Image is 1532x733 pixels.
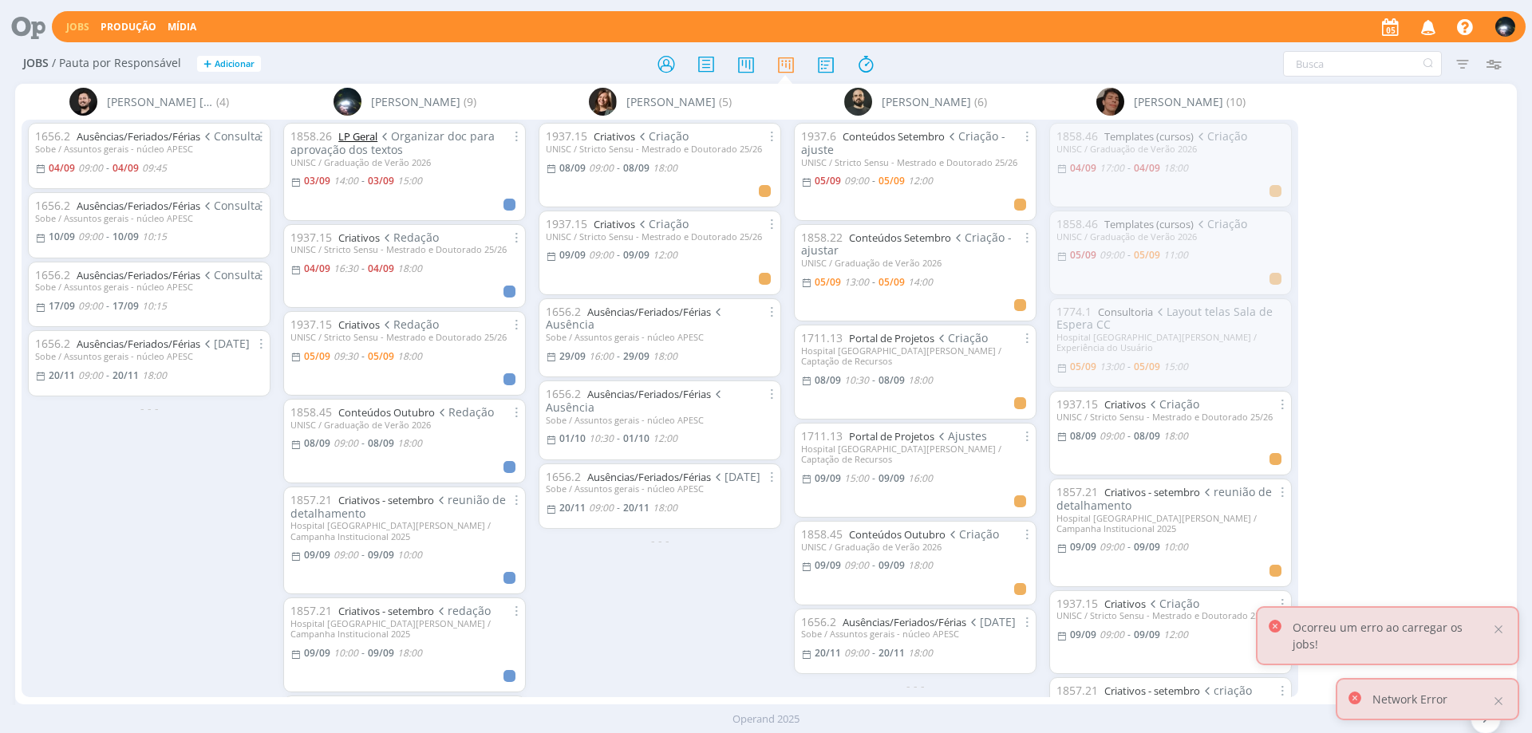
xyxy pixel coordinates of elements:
[397,174,422,187] : 15:00
[1100,248,1124,262] : 09:00
[623,432,650,445] : 01/10
[635,216,689,231] span: Criação
[35,144,263,154] div: Sobe / Assuntos gerais - núcleo APESC
[1056,610,1285,621] div: UNISC / Stricto Sensu - Mestrado e Doutorado 25/26
[142,368,167,382] : 18:00
[594,217,635,231] a: Criativos
[1127,630,1131,640] : -
[801,128,836,144] span: 1937.6
[872,176,875,186] : -
[35,128,70,144] span: 1656.2
[1070,540,1096,554] : 09/09
[380,317,439,332] span: Redação
[1104,597,1146,611] a: Criativos
[1070,628,1096,641] : 09/09
[801,345,1029,366] div: Hospital [GEOGRAPHIC_DATA][PERSON_NAME] / Captação de Recursos
[35,213,263,223] div: Sobe / Assuntos gerais - núcleo APESC
[290,492,332,507] span: 1857.21
[1127,250,1131,260] : -
[69,88,97,116] img: B
[587,305,711,319] a: Ausências/Feriados/Férias
[589,501,614,514] : 09:00
[934,330,988,345] span: Criação
[368,548,394,562] : 09/09
[49,299,75,313] : 17/09
[879,174,905,187] : 05/09
[49,161,75,175] : 04/09
[338,604,434,618] a: Criativos - setembro
[1056,304,1092,319] span: 1774.1
[77,129,200,144] a: Ausências/Feriados/Férias
[368,262,394,275] : 04/09
[397,646,422,660] : 18:00
[1104,684,1200,698] a: Criativos - setembro
[35,198,70,213] span: 1656.2
[290,157,519,167] div: UNISC / Graduação de Verão 2026
[200,336,250,351] span: [DATE]
[96,21,161,33] button: Produção
[559,349,586,363] : 29/09
[380,230,439,245] span: Redação
[801,428,843,443] span: 1711.13
[546,231,774,242] div: UNISC / Stricto Sensu - Mestrado e Doutorado 25/26
[78,368,103,382] : 09:00
[1372,691,1447,707] p: Network Error
[908,646,933,660] : 18:00
[872,648,875,658] : -
[361,439,365,448] : -
[879,558,905,572] : 09/09
[532,532,788,549] div: - - -
[617,503,620,513] : -
[815,646,841,660] : 20/11
[879,373,905,387] : 08/09
[546,469,581,484] span: 1656.2
[200,267,261,282] span: Consulta
[49,368,75,382] : 20/11
[35,351,263,361] div: Sobe / Assuntos gerais - núcleo APESC
[559,501,586,514] : 20/11
[1163,540,1188,554] : 10:00
[1098,305,1153,319] a: Consultoria
[1163,161,1188,175] : 18:00
[338,405,435,420] a: Conteúdos Outubro
[334,174,358,187] : 14:00
[546,216,587,231] span: 1937.15
[216,93,229,110] span: (4)
[368,349,394,363] : 05/09
[872,561,875,570] : -
[368,646,394,660] : 09/09
[397,548,422,562] : 10:00
[1194,128,1247,144] span: Criação
[653,501,677,514] : 18:00
[78,230,103,243] : 09:00
[974,93,987,110] span: (6)
[1194,216,1247,231] span: Criação
[801,330,843,345] span: 1711.13
[361,176,365,186] : -
[77,199,200,213] a: Ausências/Feriados/Férias
[371,93,460,110] span: [PERSON_NAME]
[113,161,139,175] : 04/09
[1056,412,1285,422] div: UNISC / Stricto Sensu - Mestrado e Doutorado 25/26
[1293,619,1491,652] p: Ocorreu um erro ao carregar os jobs!
[1163,429,1188,443] : 18:00
[35,336,70,351] span: 1656.2
[1226,93,1246,110] span: (10)
[1056,332,1285,353] div: Hospital [GEOGRAPHIC_DATA][PERSON_NAME] / Experiência do Usuário
[908,558,933,572] : 18:00
[77,337,200,351] a: Ausências/Feriados/Férias
[801,614,836,629] span: 1656.2
[464,93,476,110] span: (9)
[290,603,332,618] span: 1857.21
[801,230,1012,258] span: Criação - ajustar
[1495,17,1515,37] img: G
[203,56,211,73] span: +
[559,248,586,262] : 09/09
[290,332,519,342] div: UNISC / Stricto Sensu - Mestrado e Doutorado 25/26
[1056,128,1098,144] span: 1858.46
[368,174,394,187] : 03/09
[1163,360,1188,373] : 15:00
[1127,164,1131,173] : -
[304,548,330,562] : 09/09
[801,157,1029,167] div: UNISC / Stricto Sensu - Mestrado e Doutorado 25/26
